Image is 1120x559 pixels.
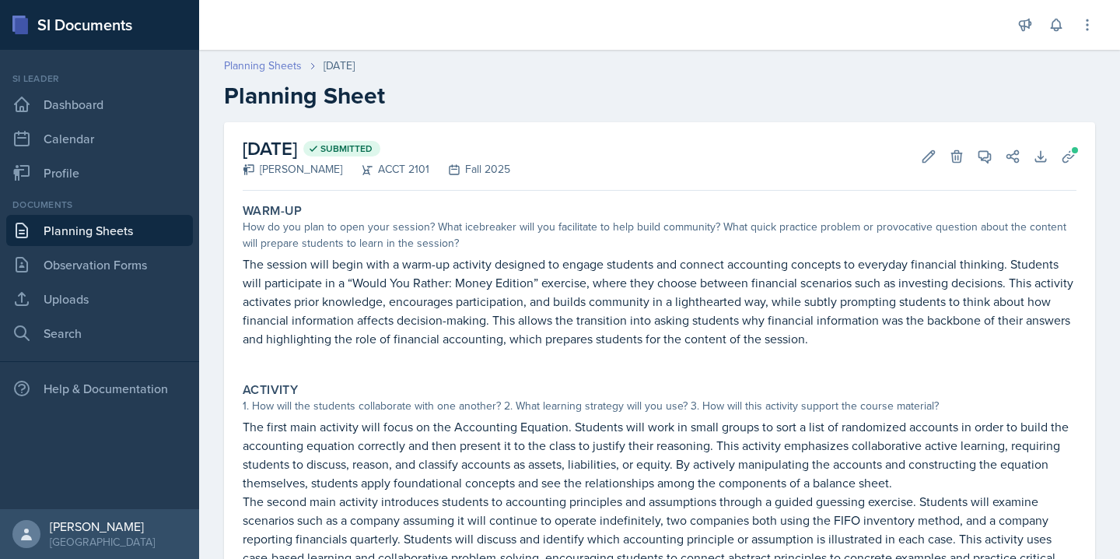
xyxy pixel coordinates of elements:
[50,534,155,550] div: [GEOGRAPHIC_DATA]
[6,215,193,246] a: Planning Sheets
[6,373,193,404] div: Help & Documentation
[324,58,355,74] div: [DATE]
[6,198,193,212] div: Documents
[6,249,193,280] a: Observation Forms
[320,142,373,155] span: Submitted
[6,89,193,120] a: Dashboard
[6,157,193,188] a: Profile
[429,161,510,178] div: Fall 2025
[243,417,1076,492] p: The first main activity will focus on the Accounting Equation. Students will work in small groups...
[243,203,303,219] label: Warm-Up
[6,72,193,86] div: Si leader
[243,382,298,398] label: Activity
[224,82,1095,110] h2: Planning Sheet
[6,283,193,315] a: Uploads
[6,318,193,349] a: Search
[243,219,1076,251] div: How do you plan to open your session? What icebreaker will you facilitate to help build community...
[50,519,155,534] div: [PERSON_NAME]
[243,135,510,163] h2: [DATE]
[243,255,1076,348] p: The session will begin with a warm-up activity designed to engage students and connect accounting...
[243,161,342,178] div: [PERSON_NAME]
[243,398,1076,414] div: 1. How will the students collaborate with one another? 2. What learning strategy will you use? 3....
[342,161,429,178] div: ACCT 2101
[224,58,302,74] a: Planning Sheets
[6,123,193,154] a: Calendar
